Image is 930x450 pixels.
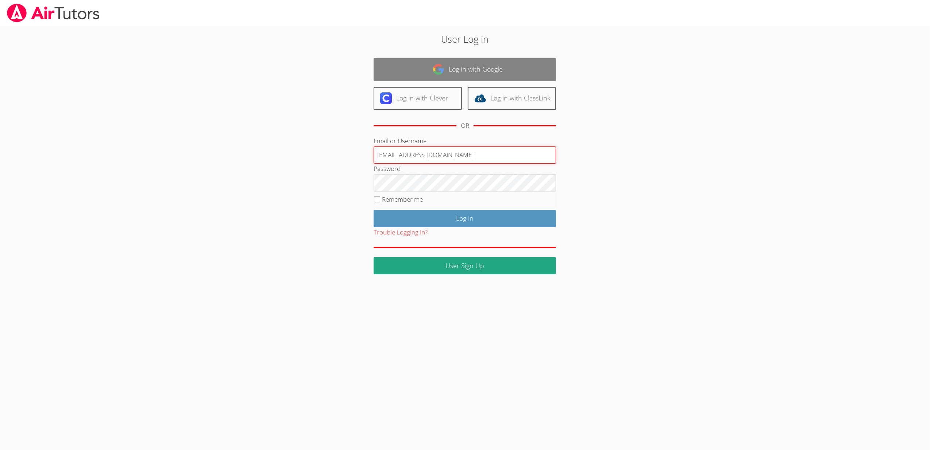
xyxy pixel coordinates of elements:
[461,121,469,131] div: OR
[374,257,556,274] a: User Sign Up
[474,92,486,104] img: classlink-logo-d6bb404cc1216ec64c9a2012d9dc4662098be43eaf13dc465df04b49fa7ab582.svg
[468,87,556,110] a: Log in with ClassLink
[380,92,392,104] img: clever-logo-6eab21bc6e7a338710f1a6ff85c0baf02591cd810cc4098c63d3a4b26e2feb20.svg
[374,87,462,110] a: Log in with Clever
[382,195,423,203] label: Remember me
[374,210,556,227] input: Log in
[374,227,428,238] button: Trouble Logging In?
[374,164,401,173] label: Password
[374,58,556,81] a: Log in with Google
[214,32,716,46] h2: User Log in
[6,4,100,22] img: airtutors_banner-c4298cdbf04f3fff15de1276eac7730deb9818008684d7c2e4769d2f7ddbe033.png
[433,64,444,75] img: google-logo-50288ca7cdecda66e5e0955fdab243c47b7ad437acaf1139b6f446037453330a.svg
[374,137,427,145] label: Email or Username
